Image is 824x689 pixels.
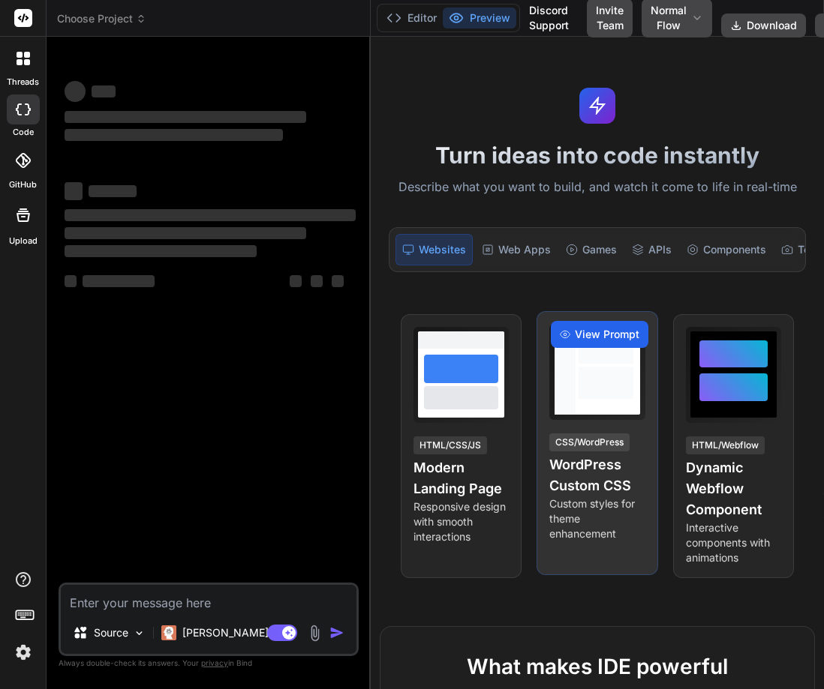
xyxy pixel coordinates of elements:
[65,129,283,141] span: ‌
[65,209,356,221] span: ‌
[306,625,323,642] img: attachment
[161,625,176,640] img: Claude 4 Sonnet
[92,85,116,97] span: ‌
[89,185,137,197] span: ‌
[65,81,86,102] span: ‌
[182,625,294,640] p: [PERSON_NAME] 4 S..
[549,454,645,496] h4: WordPress Custom CSS
[59,656,359,670] p: Always double-check its answers. Your in Bind
[681,234,772,265] div: Components
[83,275,155,287] span: ‌
[380,142,815,169] h1: Turn ideas into code instantly
[549,496,645,541] p: Custom styles for theme enhancement
[65,111,306,123] span: ‌
[414,436,487,454] div: HTML/CSS/JS
[476,234,557,265] div: Web Apps
[380,178,815,197] p: Describe what you want to build, and watch it come to life in real-time
[575,327,639,342] span: View Prompt
[311,275,323,287] span: ‌
[133,627,146,640] img: Pick Models
[9,178,37,191] label: GitHub
[721,13,806,37] button: Download
[686,457,781,520] h4: Dynamic Webflow Component
[414,457,509,499] h4: Modern Landing Page
[395,234,473,265] div: Websites
[686,436,765,454] div: HTML/Webflow
[414,499,509,544] p: Responsive design with smooth interactions
[65,275,77,287] span: ‌
[65,245,257,257] span: ‌
[332,275,344,287] span: ‌
[65,182,83,200] span: ‌
[560,234,623,265] div: Games
[549,433,630,451] div: CSS/WordPress
[13,126,34,139] label: code
[686,520,781,565] p: Interactive components with animations
[651,3,687,33] span: Normal Flow
[290,275,302,287] span: ‌
[404,651,790,682] h2: What makes IDE powerful
[329,625,344,640] img: icon
[380,7,443,28] button: Editor
[94,625,128,640] p: Source
[9,235,38,247] label: Upload
[201,658,228,667] span: privacy
[7,76,39,88] label: threads
[65,227,306,239] span: ‌
[11,640,36,665] img: settings
[57,11,146,26] span: Choose Project
[626,234,678,265] div: APIs
[443,7,516,28] button: Preview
